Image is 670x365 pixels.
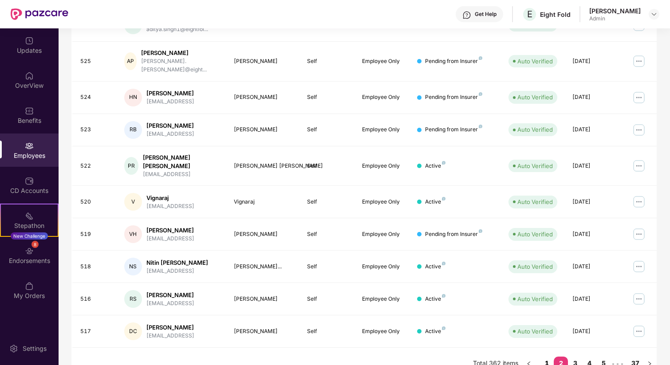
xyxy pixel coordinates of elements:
[307,263,348,271] div: Self
[1,221,58,230] div: Stepathon
[9,344,18,353] img: svg+xml;base64,PHN2ZyBpZD0iU2V0dGluZy0yMHgyMCIgeG1sbnM9Imh0dHA6Ly93d3cudzMub3JnLzIwMDAvc3ZnIiB3aW...
[632,123,646,137] img: manageButton
[425,93,482,102] div: Pending from Insurer
[146,202,194,211] div: [EMAIL_ADDRESS]
[527,9,532,20] span: E
[124,157,138,175] div: PR
[146,130,194,138] div: [EMAIL_ADDRESS]
[632,259,646,274] img: manageButton
[425,198,445,206] div: Active
[362,126,403,134] div: Employee Only
[124,52,137,70] div: AP
[146,323,194,332] div: [PERSON_NAME]
[425,57,482,66] div: Pending from Insurer
[572,263,613,271] div: [DATE]
[234,57,293,66] div: [PERSON_NAME]
[80,198,110,206] div: 520
[307,93,348,102] div: Self
[234,198,293,206] div: Vignaraj
[362,230,403,239] div: Employee Only
[442,326,445,330] img: svg+xml;base64,PHN2ZyB4bWxucz0iaHR0cDovL3d3dy53My5vcmcvMjAwMC9zdmciIHdpZHRoPSI4IiBoZWlnaHQ9IjgiIH...
[143,153,220,170] div: [PERSON_NAME] [PERSON_NAME]
[572,198,613,206] div: [DATE]
[517,57,553,66] div: Auto Verified
[307,162,348,170] div: Self
[442,197,445,200] img: svg+xml;base64,PHN2ZyB4bWxucz0iaHR0cDovL3d3dy53My5vcmcvMjAwMC9zdmciIHdpZHRoPSI4IiBoZWlnaHQ9IjgiIH...
[572,230,613,239] div: [DATE]
[146,89,194,98] div: [PERSON_NAME]
[362,327,403,336] div: Employee Only
[540,10,571,19] div: Eight Fold
[307,57,348,66] div: Self
[517,230,553,239] div: Auto Verified
[11,8,68,20] img: New Pazcare Logo
[146,332,194,340] div: [EMAIL_ADDRESS]
[143,170,220,179] div: [EMAIL_ADDRESS]
[234,295,293,303] div: [PERSON_NAME]
[650,11,658,18] img: svg+xml;base64,PHN2ZyBpZD0iRHJvcGRvd24tMzJ4MzIiIHhtbG5zPSJodHRwOi8vd3d3LnczLm9yZy8yMDAwL3N2ZyIgd2...
[572,327,613,336] div: [DATE]
[146,235,194,243] div: [EMAIL_ADDRESS]
[25,212,34,220] img: svg+xml;base64,PHN2ZyB4bWxucz0iaHR0cDovL3d3dy53My5vcmcvMjAwMC9zdmciIHdpZHRoPSIyMSIgaGVpZ2h0PSIyMC...
[124,89,142,106] div: HN
[32,241,39,248] div: 8
[462,11,471,20] img: svg+xml;base64,PHN2ZyBpZD0iSGVscC0zMngzMiIgeG1sbnM9Imh0dHA6Ly93d3cudzMub3JnLzIwMDAvc3ZnIiB3aWR0aD...
[234,162,293,170] div: [PERSON_NAME] [PERSON_NAME]
[307,295,348,303] div: Self
[141,57,220,74] div: [PERSON_NAME].[PERSON_NAME]@eight...
[25,177,34,185] img: svg+xml;base64,PHN2ZyBpZD0iQ0RfQWNjb3VudHMiIGRhdGEtbmFtZT0iQ0QgQWNjb3VudHMiIHhtbG5zPSJodHRwOi8vd3...
[425,162,445,170] div: Active
[146,291,194,299] div: [PERSON_NAME]
[425,126,482,134] div: Pending from Insurer
[632,292,646,306] img: manageButton
[25,247,34,255] img: svg+xml;base64,PHN2ZyBpZD0iRW5kb3JzZW1lbnRzIiB4bWxucz0iaHR0cDovL3d3dy53My5vcmcvMjAwMC9zdmciIHdpZH...
[307,126,348,134] div: Self
[517,125,553,134] div: Auto Verified
[572,93,613,102] div: [DATE]
[442,294,445,298] img: svg+xml;base64,PHN2ZyB4bWxucz0iaHR0cDovL3d3dy53My5vcmcvMjAwMC9zdmciIHdpZHRoPSI4IiBoZWlnaHQ9IjgiIH...
[425,295,445,303] div: Active
[475,11,497,18] div: Get Help
[362,198,403,206] div: Employee Only
[234,327,293,336] div: [PERSON_NAME]
[632,159,646,173] img: manageButton
[146,226,194,235] div: [PERSON_NAME]
[80,162,110,170] div: 522
[124,290,142,308] div: RS
[479,125,482,128] img: svg+xml;base64,PHN2ZyB4bWxucz0iaHR0cDovL3d3dy53My5vcmcvMjAwMC9zdmciIHdpZHRoPSI4IiBoZWlnaHQ9IjgiIH...
[425,230,482,239] div: Pending from Insurer
[479,92,482,96] img: svg+xml;base64,PHN2ZyB4bWxucz0iaHR0cDovL3d3dy53My5vcmcvMjAwMC9zdmciIHdpZHRoPSI4IiBoZWlnaHQ9IjgiIH...
[80,263,110,271] div: 518
[141,49,220,57] div: [PERSON_NAME]
[362,263,403,271] div: Employee Only
[124,258,142,275] div: NS
[124,322,142,340] div: DC
[589,7,641,15] div: [PERSON_NAME]
[517,197,553,206] div: Auto Verified
[362,162,403,170] div: Employee Only
[80,295,110,303] div: 516
[146,122,194,130] div: [PERSON_NAME]
[11,232,48,239] div: New Challenge
[479,56,482,60] img: svg+xml;base64,PHN2ZyB4bWxucz0iaHR0cDovL3d3dy53My5vcmcvMjAwMC9zdmciIHdpZHRoPSI4IiBoZWlnaHQ9IjgiIH...
[517,161,553,170] div: Auto Verified
[146,299,194,308] div: [EMAIL_ADDRESS]
[517,327,553,336] div: Auto Verified
[124,225,142,243] div: VH
[307,327,348,336] div: Self
[146,194,194,202] div: Vignaraj
[517,294,553,303] div: Auto Verified
[425,327,445,336] div: Active
[124,121,142,139] div: RB
[146,259,208,267] div: Nitin [PERSON_NAME]
[632,227,646,241] img: manageButton
[80,57,110,66] div: 525
[307,230,348,239] div: Self
[442,262,445,265] img: svg+xml;base64,PHN2ZyB4bWxucz0iaHR0cDovL3d3dy53My5vcmcvMjAwMC9zdmciIHdpZHRoPSI4IiBoZWlnaHQ9IjgiIH...
[572,162,613,170] div: [DATE]
[25,71,34,80] img: svg+xml;base64,PHN2ZyBpZD0iSG9tZSIgeG1sbnM9Imh0dHA6Ly93d3cudzMub3JnLzIwMDAvc3ZnIiB3aWR0aD0iMjAiIG...
[146,25,208,34] div: aditya.singh1@eightfol...
[362,93,403,102] div: Employee Only
[25,141,34,150] img: svg+xml;base64,PHN2ZyBpZD0iRW1wbG95ZWVzIiB4bWxucz0iaHR0cDovL3d3dy53My5vcmcvMjAwMC9zdmciIHdpZHRoPS...
[234,263,293,271] div: [PERSON_NAME]...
